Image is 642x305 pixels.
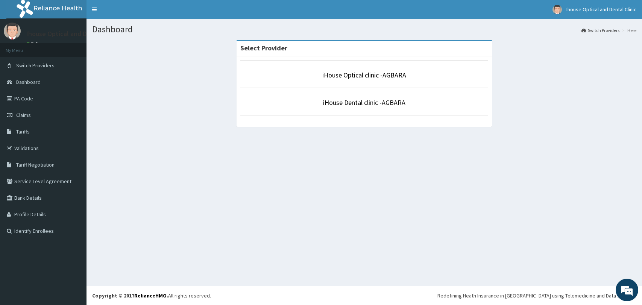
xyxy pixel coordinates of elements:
[566,6,636,13] span: Ihouse Optical and Dental Clinic
[87,286,642,305] footer: All rights reserved.
[16,128,30,135] span: Tariffs
[4,23,21,39] img: User Image
[92,24,636,34] h1: Dashboard
[552,5,562,14] img: User Image
[26,30,120,37] p: Ihouse Optical and Dental Clinic
[323,98,405,107] a: iHouse Dental clinic -AGBARA
[92,292,168,299] strong: Copyright © 2017 .
[16,161,55,168] span: Tariff Negotiation
[322,71,406,79] a: iHouse Optical clinic -AGBARA
[620,27,636,33] li: Here
[26,41,44,46] a: Online
[16,62,55,69] span: Switch Providers
[581,27,619,33] a: Switch Providers
[16,79,41,85] span: Dashboard
[16,112,31,118] span: Claims
[134,292,167,299] a: RelianceHMO
[437,292,636,299] div: Redefining Heath Insurance in [GEOGRAPHIC_DATA] using Telemedicine and Data Science!
[240,44,287,52] strong: Select Provider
